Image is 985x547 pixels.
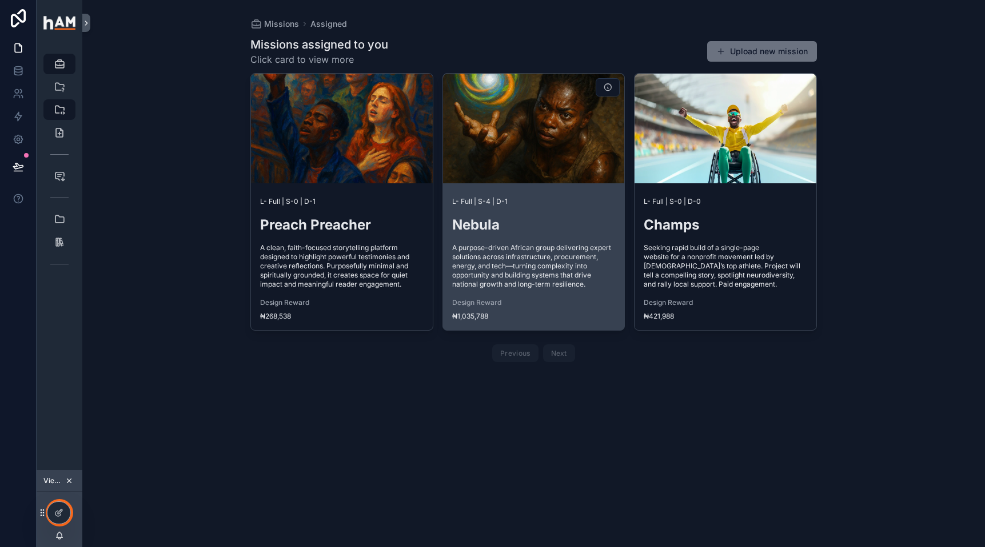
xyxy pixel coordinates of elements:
[43,16,75,30] img: App logo
[707,41,817,62] button: Upload new mission
[250,18,299,30] a: Missions
[251,74,433,183] div: Pewrify-featured-image.jpg
[250,73,433,331] a: L- Full | S-0 | D-1Preach PreacherA clean, faith-focused storytelling platform designed to highli...
[260,298,424,307] span: Design Reward
[644,197,807,206] span: L- Full | S-0 | D-0
[37,46,82,288] div: scrollable content
[635,74,816,183] div: man-wheelchair-is-smiling-celebrating-as-he-runs-track.webp
[260,197,424,206] span: L- Full | S-0 | D-1
[452,215,616,234] h2: Nebula
[260,215,424,234] h2: Preach Preacher
[260,312,424,321] span: ₦268,538
[250,37,388,53] h1: Missions assigned to you
[443,74,625,183] div: femal-power.webp
[250,53,388,66] span: Click card to view more
[43,476,63,485] span: Viewing as [PERSON_NAME]
[452,197,616,206] span: L- Full | S-4 | D-1
[452,243,616,289] span: A purpose-driven African group delivering expert solutions across infrastructure, procurement, en...
[264,18,299,30] span: Missions
[260,243,424,289] span: A clean, faith-focused storytelling platform designed to highlight powerful testimonies and creat...
[644,298,807,307] span: Design Reward
[644,312,807,321] span: ₦421,988
[634,73,817,331] a: L- Full | S-0 | D-0ChampsSeeking rapid build of a single-page website for a nonprofit movement le...
[644,215,807,234] h2: Champs
[442,73,625,331] a: L- Full | S-4 | D-1NebulaA purpose-driven African group delivering expert solutions across infras...
[452,312,616,321] span: ₦1,035,788
[310,18,347,30] a: Assigned
[452,298,616,307] span: Design Reward
[644,243,807,289] span: Seeking rapid build of a single-page website for a nonprofit movement led by [DEMOGRAPHIC_DATA]’s...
